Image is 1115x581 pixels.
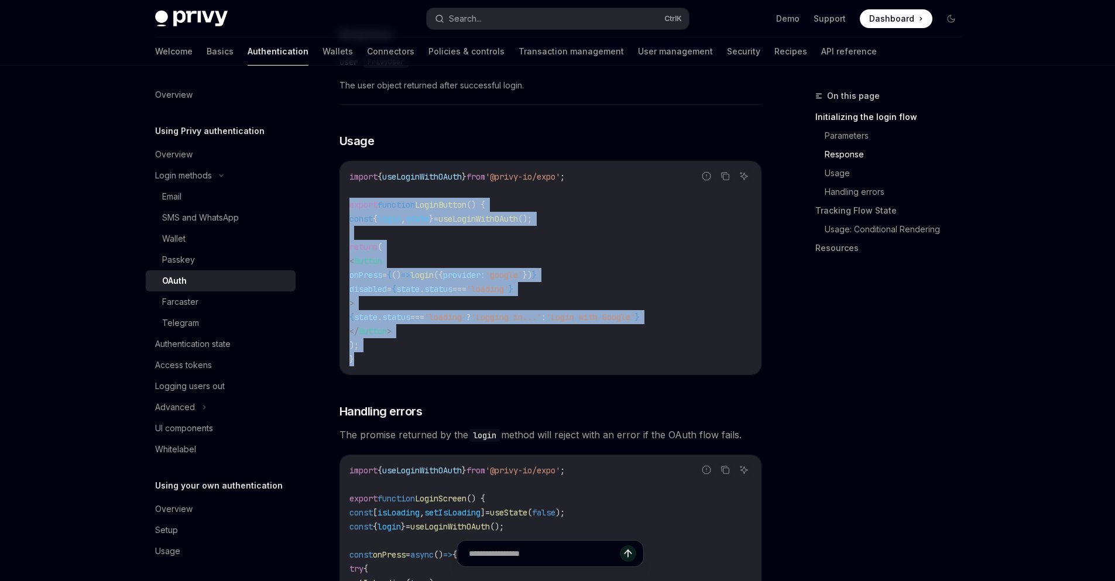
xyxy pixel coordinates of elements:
[541,312,546,322] span: :
[354,312,378,322] span: state
[509,284,513,294] span: }
[490,521,504,532] span: ();
[146,541,296,562] a: Usage
[523,270,532,280] span: })
[415,200,466,210] span: LoginButton
[490,507,527,518] span: useState
[485,171,560,182] span: '@privy-io/expo'
[410,521,490,532] span: useLoginWithOAuth
[155,544,180,558] div: Usage
[378,493,415,504] span: function
[825,145,970,164] a: Response
[410,270,434,280] span: login
[339,427,761,443] span: The promise returned by the method will reject with an error if the OAuth flow fails.
[155,379,225,393] div: Logging users out
[481,507,485,518] span: ]
[420,284,424,294] span: .
[518,214,532,224] span: ();
[162,274,187,288] div: OAuth
[699,169,714,184] button: Report incorrect code
[378,171,382,182] span: {
[162,316,199,330] div: Telegram
[373,521,378,532] span: {
[942,9,960,28] button: Toggle dark mode
[869,13,914,25] span: Dashboard
[349,298,354,308] span: >
[378,214,401,224] span: login
[146,334,296,355] a: Authentication state
[359,326,387,336] span: Button
[415,493,466,504] span: LoginScreen
[434,270,443,280] span: ({
[382,171,462,182] span: useLoginWithOAuth
[349,171,378,182] span: import
[392,270,401,280] span: ()
[146,144,296,165] a: Overview
[396,284,420,294] span: state
[382,312,410,322] span: status
[449,12,482,26] div: Search...
[635,312,640,322] span: }
[424,507,481,518] span: setIsLoading
[620,545,636,562] button: Send message
[452,284,466,294] span: ===
[406,521,410,532] span: =
[155,442,196,456] div: Whitelabel
[146,312,296,334] a: Telegram
[349,312,354,322] span: {
[349,256,354,266] span: <
[349,214,373,224] span: const
[427,8,689,29] button: Search...CtrlK
[146,228,296,249] a: Wallet
[155,11,228,27] img: dark logo
[354,256,382,266] span: Button
[146,499,296,520] a: Overview
[638,37,713,66] a: User management
[424,284,452,294] span: status
[821,37,877,66] a: API reference
[349,284,387,294] span: disabled
[401,270,410,280] span: =>
[827,89,880,103] span: On this page
[349,493,378,504] span: export
[736,169,752,184] button: Ask AI
[387,326,392,336] span: >
[382,465,462,476] span: useLoginWithOAuth
[532,507,555,518] span: false
[146,418,296,439] a: UI components
[248,37,308,66] a: Authentication
[349,507,373,518] span: const
[155,124,265,138] h5: Using Privy authentication
[466,171,485,182] span: from
[349,465,378,476] span: import
[462,465,466,476] span: }
[555,507,565,518] span: );
[146,249,296,270] a: Passkey
[155,502,193,516] div: Overview
[519,37,624,66] a: Transaction management
[162,190,181,204] div: Email
[155,479,283,493] h5: Using your own authentication
[349,270,382,280] span: onPress
[485,465,560,476] span: '@privy-io/expo'
[462,171,466,182] span: }
[468,429,501,442] code: login
[815,239,970,257] a: Resources
[443,270,485,280] span: provider:
[466,465,485,476] span: from
[429,214,434,224] span: }
[485,270,523,280] span: 'google'
[560,465,565,476] span: ;
[718,462,733,477] button: Copy the contents from the code block
[825,183,970,201] a: Handling errors
[664,14,682,23] span: Ctrl K
[815,201,970,220] a: Tracking Flow State
[146,355,296,376] a: Access tokens
[466,312,471,322] span: ?
[155,400,195,414] div: Advanced
[378,200,415,210] span: function
[428,37,505,66] a: Policies & controls
[162,295,198,309] div: Farcaster
[349,354,354,365] span: }
[155,88,193,102] div: Overview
